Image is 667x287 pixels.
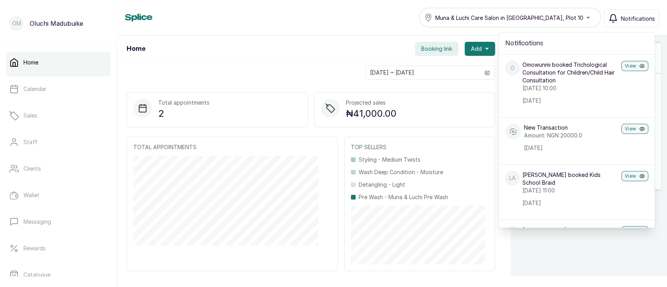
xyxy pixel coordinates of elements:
span: Muna & Luchi Care Salon in [GEOGRAPHIC_DATA], Plot 10 [435,14,583,22]
p: LA [509,174,516,182]
a: Rewards [6,237,111,259]
p: OM [12,20,21,27]
button: Booking link [415,42,458,56]
a: Calendar [6,78,111,100]
a: Staff [6,131,111,153]
button: View [621,226,648,236]
p: Oluchi Madubuike [30,19,83,28]
p: Projected sales [346,99,397,107]
p: [DATE] 10:00 [522,84,618,92]
p: Amount: NGN 20000.0 [524,132,618,139]
p: TOP SELLERS [351,143,488,151]
p: [DATE] [522,97,618,105]
a: Clients [6,158,111,180]
input: Select date [366,66,480,79]
a: Catalogue [6,264,111,286]
p: [DATE] [524,144,618,152]
button: View [621,171,648,181]
p: [PERSON_NAME] booked Pre - Wash Treatment - Hot Oil Treatment, Pre Wash - Ayurvedic with 3 Herbs,... [522,226,618,257]
p: Staff [23,138,38,146]
p: Styling - Medium Twists [359,156,420,164]
a: Messaging [6,211,111,233]
p: Wash Deep Condition - Moisture [359,168,443,176]
p: Omowunmi booked Trichological Consultation for Children/Child Hair Consultation [522,61,618,84]
button: View [621,124,648,134]
p: Messaging [23,218,51,226]
p: Rewards [23,244,46,252]
p: O [510,64,515,72]
p: Total appointments [158,99,209,107]
p: Clients [23,165,41,173]
h2: Notifications [505,39,648,48]
svg: calendar [485,70,490,75]
button: Notifications [604,9,659,27]
button: Add [465,42,495,56]
a: Home [6,52,111,73]
a: Wallet [6,184,111,206]
p: ₦41,000.00 [346,107,397,121]
p: [DATE] 11:00 [522,187,618,194]
span: Booking link [421,45,452,53]
h1: Home [127,44,145,53]
p: 2 [158,107,209,121]
p: Wallet [23,191,39,199]
button: Muna & Luchi Care Salon in [GEOGRAPHIC_DATA], Plot 10 [419,8,601,27]
p: Pre Wash - Muna & Luchi Pre Wash [359,193,448,201]
p: Catalogue [23,271,50,279]
p: Detangling - Light [359,181,405,189]
p: [PERSON_NAME] booked Kids School Braid [522,171,618,187]
span: Notifications [621,14,655,23]
span: Add [471,45,482,53]
a: Sales [6,105,111,127]
p: Sales [23,112,37,119]
button: View [621,61,648,71]
p: TOTAL APPOINTMENTS [133,143,331,151]
p: [DATE] [522,199,618,207]
p: Calendar [23,85,46,93]
p: New Transaction [524,124,618,132]
p: Home [23,59,38,66]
